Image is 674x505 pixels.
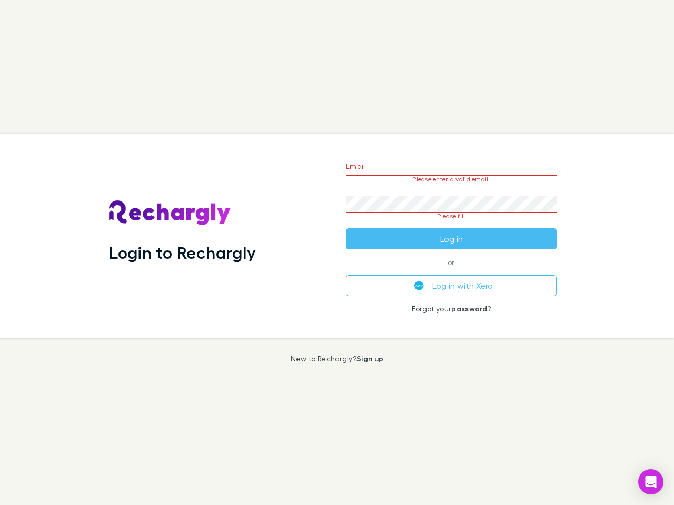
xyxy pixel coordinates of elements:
a: password [451,304,487,313]
img: Xero's logo [414,281,424,290]
h1: Login to Rechargly [109,243,256,262]
div: Open Intercom Messenger [638,469,663,494]
a: Sign up [356,354,383,363]
button: Log in [346,228,557,249]
p: Please enter a valid email. [346,176,557,183]
img: Rechargly's Logo [109,200,231,226]
p: Forgot your ? [346,305,557,313]
button: Log in with Xero [346,275,557,296]
p: New to Rechargly? [291,355,384,363]
span: or [346,262,557,262]
p: Please fill [346,213,557,220]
